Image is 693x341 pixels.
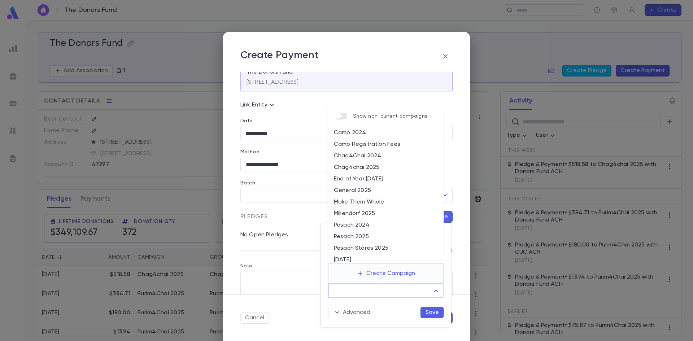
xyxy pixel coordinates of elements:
[328,231,444,242] li: Pesach 2025
[351,267,421,280] button: Create Campaign
[328,162,444,173] li: Chag4chai 2025
[328,127,444,139] li: Camp 2024
[328,307,375,318] button: Advanced
[431,286,441,296] button: Close
[420,307,444,318] button: Save
[328,173,444,185] li: End of Year [DATE]
[328,208,444,219] li: Millendorf 2025
[328,185,444,196] li: General 2025
[328,242,444,254] li: Pesach Stores 2025
[328,196,444,208] li: Make Them Whole
[353,113,427,119] p: Show non-current campaigns
[328,254,444,266] li: [DATE]
[328,150,444,162] li: Chag4Chai 2024
[328,139,444,150] li: Camp Registration Fees
[328,219,444,231] li: Pesach 2024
